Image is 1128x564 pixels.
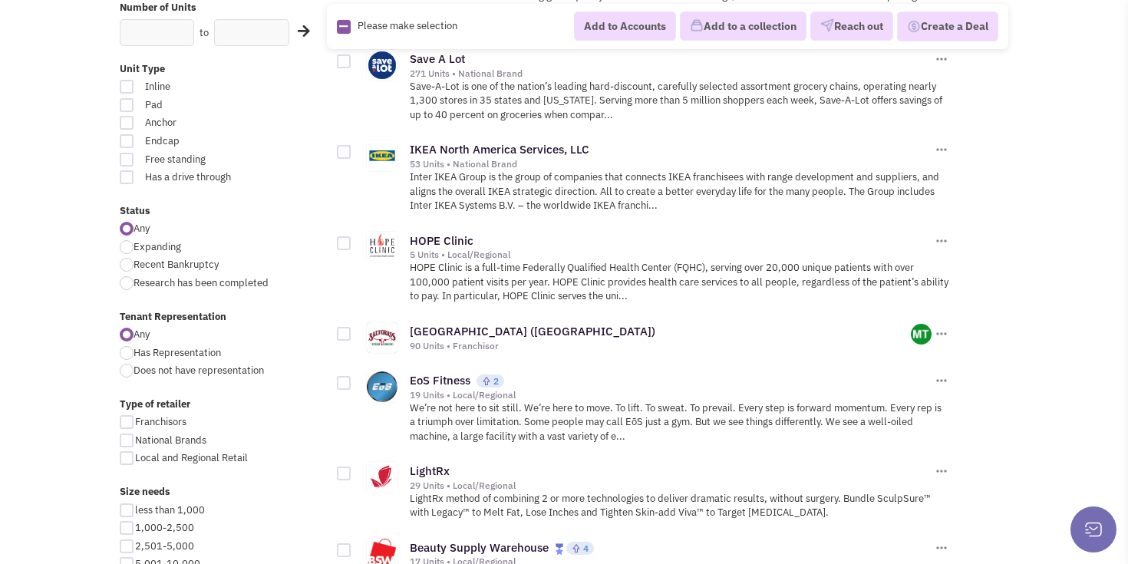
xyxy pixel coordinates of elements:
[583,543,589,554] span: 4
[120,1,327,15] label: Number of Units
[135,116,263,130] span: Anchor
[907,18,921,35] img: Deal-Dollar.png
[135,451,248,464] span: Local and Regional Retail
[120,204,327,219] label: Status
[134,346,221,359] span: Has Representation
[134,364,264,377] span: Does not have representation
[574,12,676,41] button: Add to Accounts
[410,158,932,170] div: 53 Units • National Brand
[410,324,655,338] a: [GEOGRAPHIC_DATA] ([GEOGRAPHIC_DATA])
[135,134,263,149] span: Endcap
[410,80,949,123] p: Save-A-Lot is one of the nation’s leading hard-discount, carefully selected assortment grocery ch...
[410,492,949,520] p: LightRx method of combining 2 or more technologies to deliver dramatic results, without surgery. ...
[410,463,450,478] a: LightRx
[135,98,263,113] span: Pad
[410,51,465,66] a: Save A Lot
[120,397,327,412] label: Type of retailer
[134,258,219,271] span: Recent Bankruptcy
[134,276,269,289] span: Research has been completed
[482,376,491,386] img: locallyfamous-upvote.png
[410,233,473,248] a: HOPE Clinic
[135,415,186,428] span: Franchisors
[820,19,834,33] img: VectorPaper_Plane.png
[493,375,499,387] span: 2
[135,539,194,552] span: 2,501-5,000
[134,222,150,235] span: Any
[135,434,206,447] span: National Brands
[680,12,806,41] button: Add to a collection
[288,21,308,41] div: Search Nearby
[911,324,932,345] img: CjNI01gqJkyD1aWX3k6yAw.png
[410,261,949,304] p: HOPE Clinic is a full-time Federally Qualified Health Center (FQHC), serving over 20,000 unique p...
[410,373,470,388] a: EoS Fitness
[410,401,949,444] p: We’re not here to sit still. We’re here to move. To lift. To sweat. To prevail. Every step is for...
[120,485,327,500] label: Size needs
[410,340,911,352] div: 90 Units • Franchisor
[337,20,351,34] img: Rectangle.png
[410,142,589,157] a: IKEA North America Services, LLC
[897,12,998,42] button: Create a Deal
[134,240,181,253] span: Expanding
[410,170,949,213] p: Inter IKEA Group is the group of companies that connects IKEA franchisees with range development ...
[572,543,581,553] img: locallyfamous-upvote.png
[555,543,564,555] img: locallyfamous-largeicon.png
[134,328,150,341] span: Any
[120,62,327,77] label: Unit Type
[690,19,704,33] img: icon-collection-lavender.png
[410,68,932,80] div: 271 Units • National Brand
[200,26,209,41] label: to
[135,170,263,185] span: Has a drive through
[135,80,263,94] span: Inline
[410,249,932,261] div: 5 Units • Local/Regional
[358,19,457,32] span: Please make selection
[135,521,194,534] span: 1,000-2,500
[410,389,932,401] div: 19 Units • Local/Regional
[135,503,205,516] span: less than 1,000
[135,153,263,167] span: Free standing
[120,310,327,325] label: Tenant Representation
[810,12,893,41] button: Reach out
[410,540,549,555] a: Beauty Supply Warehouse
[410,480,932,492] div: 29 Units • Local/Regional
